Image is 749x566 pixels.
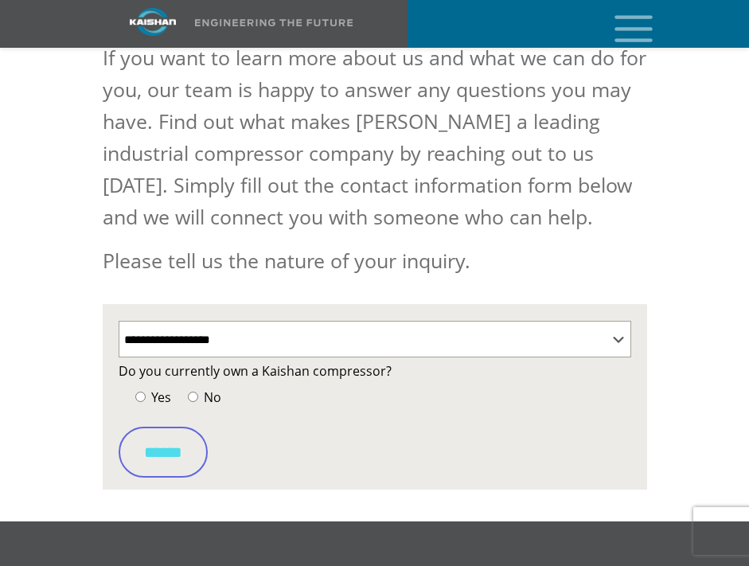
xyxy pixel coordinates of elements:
input: Yes [135,392,146,402]
form: Contact form [119,360,631,478]
label: Do you currently own a Kaishan compressor? [119,360,631,382]
img: Engineering the future [195,19,353,26]
img: kaishan logo [93,8,213,36]
a: mobile menu [608,10,635,37]
span: No [201,388,221,406]
p: If you want to learn more about us and what we can do for you, our team is happy to answer any qu... [103,41,647,232]
span: Yes [148,388,171,406]
p: Please tell us the nature of your inquiry. [103,244,647,276]
input: No [188,392,198,402]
